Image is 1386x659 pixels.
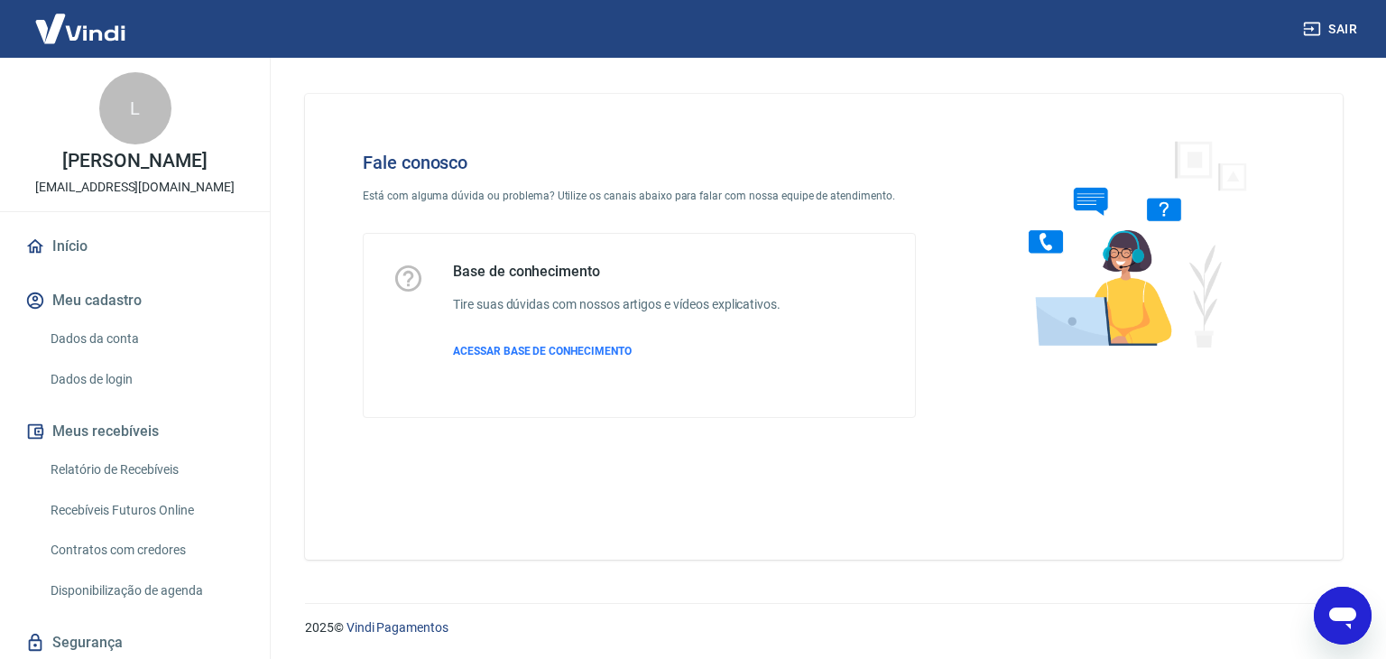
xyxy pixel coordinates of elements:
a: Vindi Pagamentos [346,620,448,635]
button: Meu cadastro [22,281,248,320]
a: Disponibilização de agenda [43,572,248,609]
iframe: Botão para abrir a janela de mensagens, conversa em andamento [1314,587,1372,645]
a: Contratos com credores [43,532,248,569]
span: ACESSAR BASE DE CONHECIMENTO [453,345,632,357]
p: Está com alguma dúvida ou problema? Utilize os canais abaixo para falar com nossa equipe de atend... [363,188,916,204]
a: Dados da conta [43,320,248,357]
h6: Tire suas dúvidas com nossos artigos e vídeos explicativos. [453,295,781,314]
a: Relatório de Recebíveis [43,451,248,488]
div: L [99,72,171,144]
a: ACESSAR BASE DE CONHECIMENTO [453,343,781,359]
a: Dados de login [43,361,248,398]
button: Meus recebíveis [22,412,248,451]
img: Vindi [22,1,139,56]
h5: Base de conhecimento [453,263,781,281]
img: Fale conosco [993,123,1267,364]
button: Sair [1299,13,1364,46]
a: Início [22,227,248,266]
p: [PERSON_NAME] [62,152,207,171]
h4: Fale conosco [363,152,916,173]
p: [EMAIL_ADDRESS][DOMAIN_NAME] [35,178,235,197]
p: 2025 © [305,618,1343,637]
a: Recebíveis Futuros Online [43,492,248,529]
